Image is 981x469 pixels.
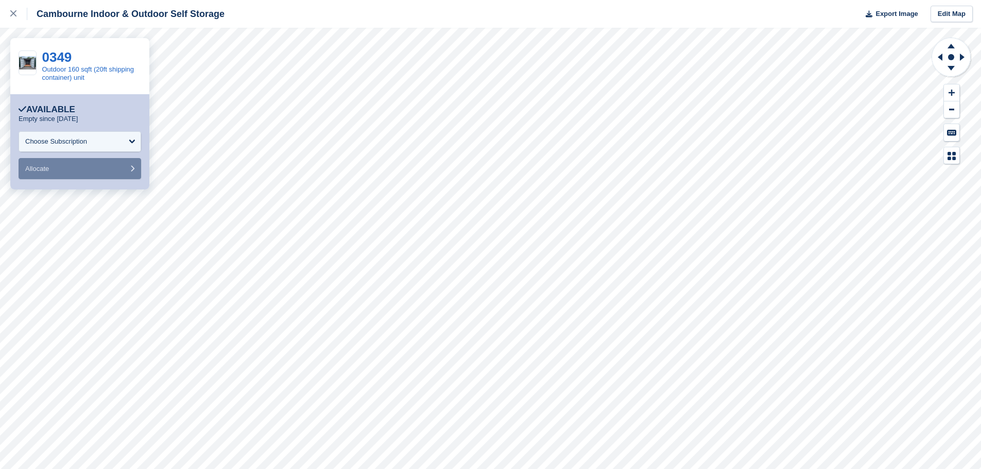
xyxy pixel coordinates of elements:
[944,101,959,118] button: Zoom Out
[944,147,959,164] button: Map Legend
[42,65,134,81] a: Outdoor 160 sqft (20ft shipping container) unit
[19,56,36,69] img: IMG_5676.jpg
[859,6,918,23] button: Export Image
[25,165,49,172] span: Allocate
[19,115,78,123] p: Empty since [DATE]
[19,158,141,179] button: Allocate
[944,84,959,101] button: Zoom In
[25,136,87,147] div: Choose Subscription
[19,105,75,115] div: Available
[931,6,973,23] a: Edit Map
[42,49,72,65] a: 0349
[875,9,918,19] span: Export Image
[944,124,959,141] button: Keyboard Shortcuts
[27,8,225,20] div: Cambourne Indoor & Outdoor Self Storage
